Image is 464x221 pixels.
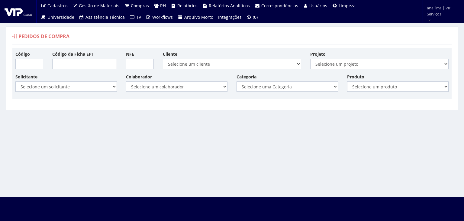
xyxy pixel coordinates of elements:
[339,3,356,8] span: Limpeza
[184,14,213,20] span: Arquivo Morto
[244,12,260,23] a: (0)
[253,14,258,20] span: (0)
[143,12,176,23] a: Workflows
[347,74,364,80] label: Produto
[127,12,143,23] a: TV
[175,12,216,23] a: Arquivo Morto
[15,51,30,57] label: Código
[79,3,119,8] span: Gestão de Materiais
[47,3,68,8] span: Cadastros
[218,14,242,20] span: Integrações
[52,51,93,57] label: Código da Ficha EPI
[160,3,166,8] span: RH
[237,74,256,80] label: Categoria
[261,3,298,8] span: Correspondências
[310,51,326,57] label: Projeto
[152,14,173,20] span: Workflows
[126,74,152,80] label: Colaborador
[47,14,74,20] span: Universidade
[177,3,198,8] span: Relatórios
[38,12,77,23] a: Universidade
[5,7,32,16] img: logo
[209,3,250,8] span: Relatórios Analíticos
[136,14,141,20] span: TV
[126,51,134,57] label: NFE
[163,51,177,57] label: Cliente
[131,3,149,8] span: Compras
[427,5,456,17] span: ana.lima | VIP Serviços
[85,14,125,20] span: Assistência Técnica
[15,74,37,80] label: Solicitante
[18,33,69,40] span: Pedidos de Compra
[309,3,327,8] span: Usuários
[216,12,244,23] a: Integrações
[77,12,127,23] a: Assistência Técnica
